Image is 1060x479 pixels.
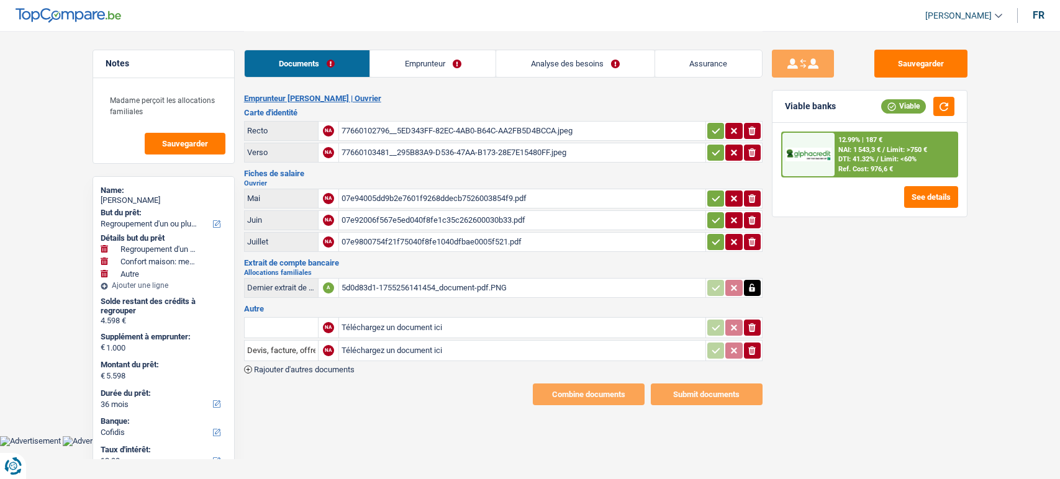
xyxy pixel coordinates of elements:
[925,11,992,21] span: [PERSON_NAME]
[533,383,645,405] button: Combine documents
[838,155,874,163] span: DTI: 41.32%
[323,147,334,158] div: NA
[16,8,121,23] img: TopCompare Logo
[247,194,315,203] div: Mai
[101,186,227,195] div: Name:
[651,383,763,405] button: Submit documents
[323,322,334,333] div: NA
[106,58,222,69] h5: Notes
[786,148,831,162] img: AlphaCredit
[904,186,958,208] button: See details
[101,342,105,352] span: €
[101,445,224,455] label: Taux d'intérêt:
[101,208,224,218] label: But du prêt:
[244,305,763,313] h3: Autre
[838,136,882,144] div: 12.99% | 187 €
[838,146,881,154] span: NAI: 1 543,3 €
[63,436,124,446] img: Advertisement
[244,269,763,276] h2: Allocations familiales
[145,133,225,154] button: Sauvegarder
[101,388,224,398] label: Durée du prêt:
[1033,9,1044,21] div: fr
[101,233,227,243] div: Détails but du prêt
[244,180,763,187] h2: Ouvrier
[342,189,703,208] div: 07e94005dd9b2e7601f9268ddecb7526003854f9.pdf
[101,297,227,316] div: Solde restant des crédits à regrouper
[496,50,654,77] a: Analyse des besoins
[254,365,355,374] span: Rajouter d'autres documents
[342,211,703,230] div: 07e92006f567e5ed040f8fe1c35c262600030b33.pdf
[247,148,315,157] div: Verso
[244,169,763,177] h3: Fiches de salaire
[874,50,967,78] button: Sauvegarder
[247,215,315,225] div: Juin
[101,332,224,342] label: Supplément à emprunter:
[655,50,762,77] a: Assurance
[247,126,315,135] div: Recto
[342,233,703,251] div: 07e9800754f21f75040f8fe1040dfbae0005f521.pdf
[370,50,496,77] a: Emprunteur
[342,143,703,162] div: 77660103481__295B83A9-D536-47AA-B173-28E7E15480FF.jpeg
[101,281,227,290] div: Ajouter une ligne
[101,316,227,326] div: 4.598 €
[323,193,334,204] div: NA
[244,109,763,117] h3: Carte d'identité
[881,99,926,113] div: Viable
[244,94,763,104] h2: Emprunteur [PERSON_NAME] | Ouvrier
[247,237,315,246] div: Juillet
[785,101,836,112] div: Viable banks
[247,283,315,292] div: Dernier extrait de compte pour vos allocations familiales
[881,155,917,163] span: Limit: <60%
[244,365,355,374] button: Rajouter d'autres documents
[323,125,334,137] div: NA
[244,259,763,267] h3: Extrait de compte bancaire
[162,140,208,148] span: Sauvegarder
[101,360,224,370] label: Montant du prêt:
[915,6,1002,26] a: [PERSON_NAME]
[342,122,703,140] div: 77660102796__5ED343FF-82EC-4AB0-B64C-AA2FB5D4BCCA.jpeg
[101,195,227,205] div: [PERSON_NAME]
[245,50,369,77] a: Documents
[838,165,893,173] div: Ref. Cost: 976,6 €
[323,215,334,226] div: NA
[882,146,885,154] span: /
[342,279,703,297] div: 5d0d83d1-1755256141454_document-pdf.PNG
[323,282,334,293] div: A
[323,236,334,248] div: NA
[887,146,927,154] span: Limit: >750 €
[323,345,334,356] div: NA
[876,155,879,163] span: /
[101,371,105,381] span: €
[101,416,224,426] label: Banque:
